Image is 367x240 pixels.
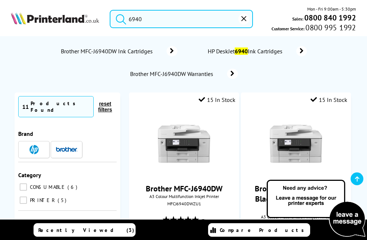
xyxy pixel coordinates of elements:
[292,15,303,22] span: Sales:
[208,223,310,237] a: Compare Products
[303,14,356,21] a: 0800 840 1992
[34,223,136,237] a: Recently Viewed (3)
[146,183,223,194] a: Brother MFC-J6940DW
[272,24,356,32] span: Customer Service:
[129,70,216,77] span: Brother MFC-J6940DW Warranties
[110,10,253,28] input: Search product or brand
[60,47,156,55] span: Brother MFC-J6940DW Ink Cartridges
[28,197,57,203] span: PRINTER
[235,47,248,55] mark: 6940
[11,12,99,26] a: Printerland Logo
[201,214,206,228] span: (5)
[11,12,99,24] img: Printerland Logo
[18,171,41,179] span: Category
[220,227,308,233] span: Compare Products
[129,69,238,79] a: Brother MFC-J6940DW Warranties
[307,5,356,12] span: Mon - Fri 9:00am - 5:30pm
[134,201,234,206] div: MFCJ6940DWZU1
[60,46,177,56] a: Brother MFC-J6940DW Ink Cartridges
[31,100,90,113] div: Products Found
[20,197,27,204] input: PRINTER 5
[67,184,79,190] span: 6
[199,96,235,103] div: 15 In Stock
[207,47,285,55] span: HP DeskJet Ink Cartridges
[28,184,67,190] span: CONSUMABLE
[269,116,323,171] img: Brother-MFC-J6940DW-Front-Small.jpg
[18,130,33,137] span: Brand
[56,147,78,152] img: Brother
[20,183,27,191] input: CONSUMABLE 6
[38,227,134,233] span: Recently Viewed (3)
[157,116,211,171] img: Brother-MFC-J6940DW-Front-Small.jpg
[22,103,29,110] span: 11
[133,194,235,199] span: A3 Colour Multifunction Inkjet Printer
[265,179,367,239] img: Open Live Chat window
[245,214,347,220] span: A3 Colour Multifunction Inkjet Printer
[255,183,337,214] a: Brother MFC-J6940DW + Black Ink Cartridge (550 Pages)
[30,145,39,154] img: HP
[304,24,356,31] span: 0800 995 1992
[304,13,356,23] b: 0800 840 1992
[207,46,307,56] a: HP DeskJet6940Ink Cartridges
[94,100,117,113] button: reset filters
[311,96,347,103] div: 15 In Stock
[58,197,68,203] span: 5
